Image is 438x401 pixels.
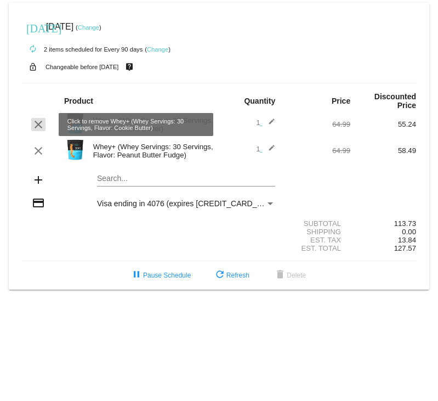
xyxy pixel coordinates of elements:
span: Refresh [213,272,249,279]
img: Image-1-Carousel-Whey-2lb-Cookie-Butter-1000x1000-2.png [64,112,86,134]
div: Shipping [285,228,350,236]
span: Delete [274,272,306,279]
small: 2 items scheduled for Every 90 days [22,46,143,53]
button: Refresh [204,266,258,285]
small: ( ) [76,24,101,31]
div: Subtotal [285,219,350,228]
mat-icon: clear [32,144,45,157]
mat-icon: edit [262,118,275,131]
span: 127.57 [394,244,416,252]
div: 64.99 [285,146,350,155]
a: Change [78,24,99,31]
div: 55.24 [350,120,416,128]
img: Image-1-Whey-2lb-Peanut-Butter-Fudge-1000x1000-1.png [64,139,86,161]
strong: Price [332,97,350,105]
span: Pause Schedule [130,272,191,279]
a: Change [147,46,168,53]
small: ( ) [145,46,170,53]
mat-icon: refresh [213,269,226,282]
button: Delete [265,266,315,285]
mat-icon: autorenew [26,43,39,56]
strong: Product [64,97,93,105]
span: 1 [256,118,275,127]
strong: Discounted Price [374,92,416,110]
span: 1 [256,145,275,153]
input: Search... [97,174,275,183]
div: 58.49 [350,146,416,155]
span: 13.84 [398,236,416,244]
span: 0.00 [402,228,416,236]
strong: Quantity [244,97,275,105]
div: Est. Total [285,244,350,252]
mat-icon: lock_open [26,60,39,74]
button: Pause Schedule [121,266,200,285]
div: 64.99 [285,120,350,128]
mat-icon: add [32,173,45,187]
mat-icon: credit_card [32,196,45,210]
mat-icon: live_help [123,60,136,74]
mat-icon: pause [130,269,143,282]
mat-select: Payment Method [97,199,275,208]
mat-icon: delete [274,269,287,282]
mat-icon: [DATE] [26,21,39,34]
small: Changeable before [DATE] [45,64,119,70]
mat-icon: clear [32,118,45,131]
span: Visa ending in 4076 (expires [CREDIT_CARD_DATA]) [97,199,281,208]
div: Whey+ (Whey Servings: 30 Servings, Flavor: Peanut Butter Fudge) [88,143,219,159]
div: Est. Tax [285,236,350,244]
div: 113.73 [350,219,416,228]
mat-icon: edit [262,144,275,157]
div: Whey+ (Whey Servings: 30 Servings, Flavor: Cookie Butter) [88,116,219,133]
